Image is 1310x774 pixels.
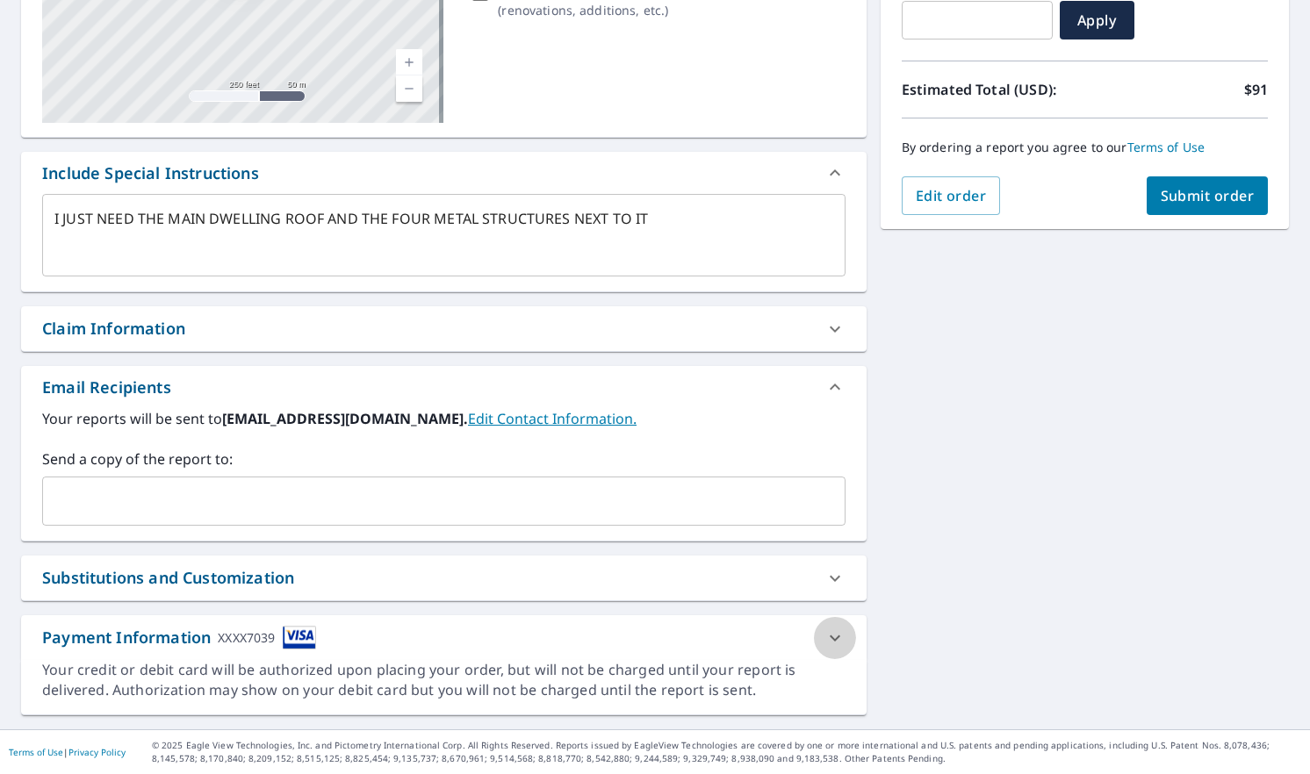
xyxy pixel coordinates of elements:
div: Include Special Instructions [21,152,867,194]
a: Privacy Policy [68,746,126,758]
a: Terms of Use [9,746,63,758]
div: Payment InformationXXXX7039cardImage [21,615,867,660]
textarea: I JUST NEED THE MAIN DWELLING ROOF AND THE FOUR METAL STRUCTURES NEXT TO IT [54,211,833,261]
div: Claim Information [21,306,867,351]
label: Your reports will be sent to [42,408,846,429]
div: Email Recipients [21,366,867,408]
p: By ordering a report you agree to our [902,140,1268,155]
button: Submit order [1147,176,1269,215]
span: Edit order [916,186,987,205]
div: Email Recipients [42,376,171,399]
span: Submit order [1161,186,1255,205]
a: Current Level 17, Zoom In [396,49,422,75]
b: [EMAIL_ADDRESS][DOMAIN_NAME]. [222,409,468,428]
div: Substitutions and Customization [21,555,867,600]
p: ( renovations, additions, etc. ) [498,1,718,19]
p: $91 [1244,79,1268,100]
div: Payment Information [42,626,316,649]
button: Apply [1060,1,1134,39]
div: Substitutions and Customization [42,566,294,590]
a: Terms of Use [1127,139,1206,155]
p: | [9,747,126,757]
div: Include Special Instructions [42,161,259,185]
label: Send a copy of the report to: [42,448,846,469]
span: Apply [1074,11,1120,30]
p: © 2025 Eagle View Technologies, Inc. and Pictometry International Corp. All Rights Reserved. Repo... [152,739,1301,765]
div: XXXX7039 [218,626,275,649]
button: Edit order [902,176,1001,215]
a: EditContactInfo [468,409,637,428]
a: Current Level 17, Zoom Out [396,75,422,102]
div: Your credit or debit card will be authorized upon placing your order, but will not be charged unt... [42,660,846,700]
div: Claim Information [42,317,185,340]
img: cardImage [283,626,316,649]
p: Estimated Total (USD): [902,79,1085,100]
